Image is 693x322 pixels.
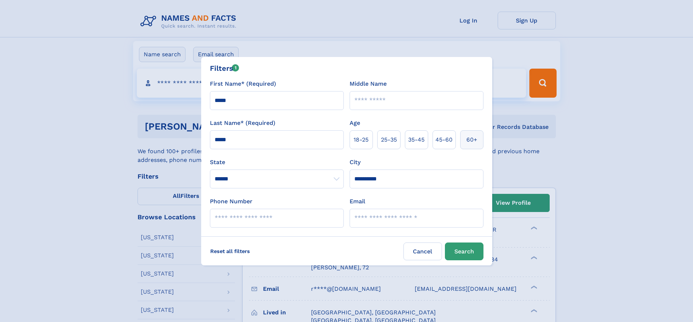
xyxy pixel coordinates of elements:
[408,135,425,144] span: 35‑45
[350,80,387,88] label: Middle Name
[350,197,365,206] label: Email
[403,242,442,260] label: Cancel
[210,119,275,127] label: Last Name* (Required)
[445,242,483,260] button: Search
[210,158,344,167] label: State
[350,119,360,127] label: Age
[210,80,276,88] label: First Name* (Required)
[210,197,252,206] label: Phone Number
[206,242,255,260] label: Reset all filters
[354,135,369,144] span: 18‑25
[381,135,397,144] span: 25‑35
[435,135,453,144] span: 45‑60
[210,63,239,74] div: Filters
[466,135,477,144] span: 60+
[350,158,361,167] label: City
